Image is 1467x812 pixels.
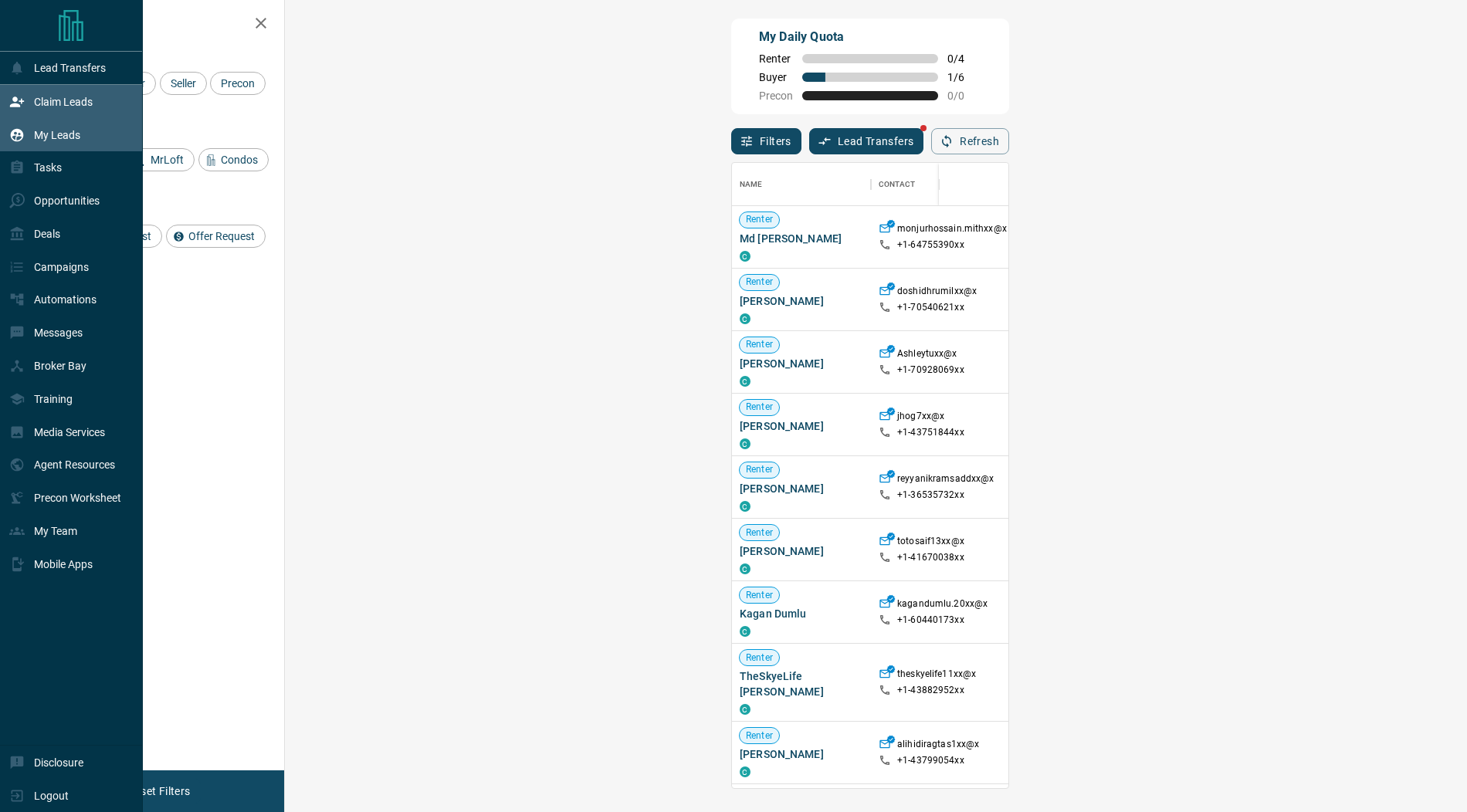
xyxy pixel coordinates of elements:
p: +1- 41670038xx [897,551,964,564]
button: Reset Filters [117,778,200,804]
span: Renter [759,52,793,65]
span: 1 / 6 [947,71,981,83]
span: Precon [759,90,793,102]
span: [PERSON_NAME] [740,418,863,434]
div: Offer Request [166,225,266,248]
p: +1- 70540621xx [897,301,964,314]
p: +1- 64755390xx [897,239,964,252]
button: Filters [731,128,801,154]
div: condos.ca [740,251,750,262]
span: [PERSON_NAME] [740,543,863,559]
div: condos.ca [740,766,750,777]
button: Lead Transfers [809,128,924,154]
p: +1- 43799054xx [897,754,964,767]
span: Precon [215,77,260,90]
span: Md [PERSON_NAME] [740,231,863,246]
div: Seller [160,72,207,95]
span: Renter [740,213,779,226]
span: Renter [740,729,779,743]
span: MrLoft [145,154,189,166]
div: condos.ca [740,438,750,449]
div: condos.ca [740,626,750,637]
p: monjurhossain.mithxx@x [897,222,1007,239]
span: [PERSON_NAME] [740,746,863,762]
p: reyyanikramsaddxx@x [897,472,994,489]
p: alihidiragtas1xx@x [897,738,979,754]
p: kagandumlu.20xx@x [897,597,988,614]
span: Renter [740,463,779,476]
p: theskyelife11xx@x [897,668,976,684]
span: Renter [740,526,779,540]
span: [PERSON_NAME] [740,293,863,309]
p: jhog7xx@x [897,410,944,426]
span: [PERSON_NAME] [740,481,863,496]
span: Renter [740,651,779,665]
p: doshidhrumilxx@x [897,285,977,301]
span: [PERSON_NAME] [740,356,863,371]
span: 0 / 4 [947,52,981,65]
span: Renter [740,276,779,289]
h2: Filters [49,15,269,34]
div: Name [732,163,871,206]
p: +1- 43751844xx [897,426,964,439]
span: Seller [165,77,202,90]
p: +1- 70928069xx [897,364,964,377]
p: +1- 43882952xx [897,684,964,697]
p: My Daily Quota [759,28,981,46]
span: TheSkyeLife [PERSON_NAME] [740,668,863,699]
div: Contact [879,163,915,206]
div: MrLoft [128,148,195,171]
p: totosaif13xx@x [897,535,964,551]
p: Ashleytuxx@x [897,347,957,364]
span: Buyer [759,71,793,83]
span: Renter [740,338,779,351]
div: condos.ca [740,376,750,387]
span: Offer Request [183,230,260,242]
button: Refresh [931,128,1009,154]
div: condos.ca [740,501,750,512]
div: condos.ca [740,704,750,715]
span: Kagan Dumlu [740,606,863,621]
span: 0 / 0 [947,90,981,102]
div: Condos [198,148,269,171]
span: Renter [740,589,779,602]
p: +1- 60440173xx [897,614,964,627]
span: Renter [740,401,779,414]
div: Precon [210,72,266,95]
span: Condos [215,154,263,166]
p: +1- 36535732xx [897,489,964,502]
div: condos.ca [740,313,750,324]
div: condos.ca [740,563,750,574]
div: Name [740,163,763,206]
div: Contact [871,163,994,206]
